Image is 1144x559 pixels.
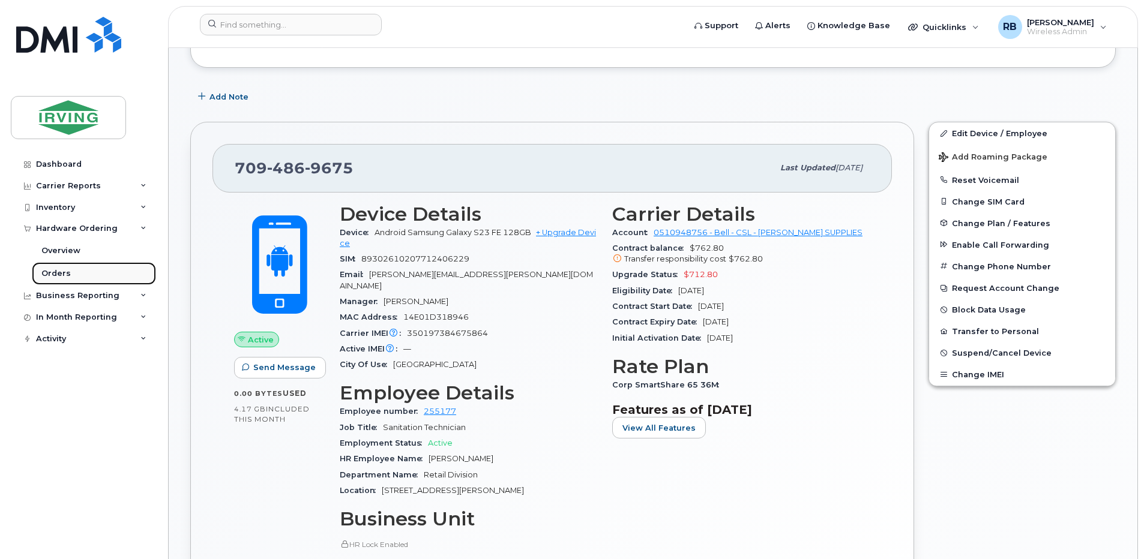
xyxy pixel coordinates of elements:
span: View All Features [622,422,696,434]
span: — [403,344,411,353]
span: [DATE] [707,333,733,342]
button: Enable Call Forwarding [929,234,1115,256]
button: Change Plan / Features [929,212,1115,234]
span: [DATE] [835,163,863,172]
span: Carrier IMEI [340,329,407,338]
span: [GEOGRAPHIC_DATA] [393,360,477,369]
button: Change Phone Number [929,256,1115,277]
p: HR Lock Enabled [340,539,598,549]
span: Upgrade Status [612,270,684,279]
span: Job Title [340,423,383,432]
span: 0.00 Bytes [234,389,283,398]
span: Change Plan / Features [952,218,1050,227]
span: used [283,389,307,398]
span: RB [1003,20,1017,34]
span: [PERSON_NAME][EMAIL_ADDRESS][PERSON_NAME][DOMAIN_NAME] [340,270,593,290]
span: Transfer responsibility cost [624,254,726,263]
span: $762.80 [729,254,763,263]
span: Active [248,334,274,345]
span: $762.80 [612,244,870,265]
span: Employment Status [340,438,428,447]
h3: Features as of [DATE] [612,402,870,417]
button: Block Data Usage [929,299,1115,320]
span: [PERSON_NAME] [1027,17,1094,27]
span: Active IMEI [340,344,403,353]
h3: Device Details [340,203,598,225]
button: Change IMEI [929,363,1115,385]
span: Account [612,228,654,237]
span: 350197384675864 [407,329,488,338]
span: Enable Call Forwarding [952,240,1049,249]
span: SIM [340,254,361,263]
span: 89302610207712406229 [361,254,469,263]
a: 255177 [424,407,456,416]
h3: Rate Plan [612,356,870,377]
span: 14E01D318946 [403,312,469,321]
span: Android Samsung Galaxy S23 FE 128GB [375,228,531,237]
a: Alerts [747,14,799,38]
a: 0510948756 - Bell - CSL - [PERSON_NAME] SUPPLIES [654,228,863,237]
button: Reset Voicemail [929,169,1115,191]
a: + Upgrade Device [340,228,596,248]
a: Knowledge Base [799,14,899,38]
span: 4.17 GB [234,405,266,413]
span: Retail Division [424,470,478,479]
span: Contract Expiry Date [612,317,703,326]
span: Knowledge Base [817,20,890,32]
span: Send Message [253,362,316,373]
span: Add Note [209,91,248,103]
button: Suspend/Cancel Device [929,342,1115,363]
span: Wireless Admin [1027,27,1094,37]
span: Alerts [765,20,790,32]
span: HR Employee Name [340,454,429,463]
span: 9675 [305,159,354,177]
a: Edit Device / Employee [929,122,1115,144]
span: City Of Use [340,360,393,369]
span: Department Name [340,470,424,479]
h3: Carrier Details [612,203,870,225]
span: Support [705,20,738,32]
span: Employee number [340,407,424,416]
span: Corp SmartShare 65 36M [612,380,725,389]
span: Eligibility Date [612,286,678,295]
span: Add Roaming Package [939,152,1047,164]
span: Contract Start Date [612,302,698,311]
span: MAC Address [340,312,403,321]
span: 709 [235,159,354,177]
span: Device [340,228,375,237]
div: Roberts, Brad [990,15,1115,39]
span: Location [340,486,382,495]
span: Initial Activation Date [612,333,707,342]
h3: Employee Details [340,382,598,404]
span: Active [428,438,453,447]
button: View All Features [612,417,706,438]
span: [PERSON_NAME] [384,297,448,306]
span: Manager [340,297,384,306]
h3: Business Unit [340,508,598,530]
button: Add Note [190,86,259,107]
span: [PERSON_NAME] [429,454,493,463]
button: Change SIM Card [929,191,1115,212]
span: Sanitation Technician [383,423,466,432]
div: Quicklinks [900,15,987,39]
span: [DATE] [698,302,724,311]
span: [DATE] [678,286,704,295]
span: 486 [267,159,305,177]
button: Add Roaming Package [929,144,1115,169]
span: Last updated [780,163,835,172]
span: [STREET_ADDRESS][PERSON_NAME] [382,486,524,495]
span: [DATE] [703,317,729,326]
button: Transfer to Personal [929,320,1115,342]
span: Suspend/Cancel Device [952,348,1052,357]
span: included this month [234,404,310,424]
span: Email [340,270,369,279]
button: Request Account Change [929,277,1115,299]
span: Quicklinks [923,22,966,32]
input: Find something... [200,14,382,35]
span: Contract balance [612,244,690,253]
button: Send Message [234,357,326,378]
span: $712.80 [684,270,718,279]
a: Support [686,14,747,38]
